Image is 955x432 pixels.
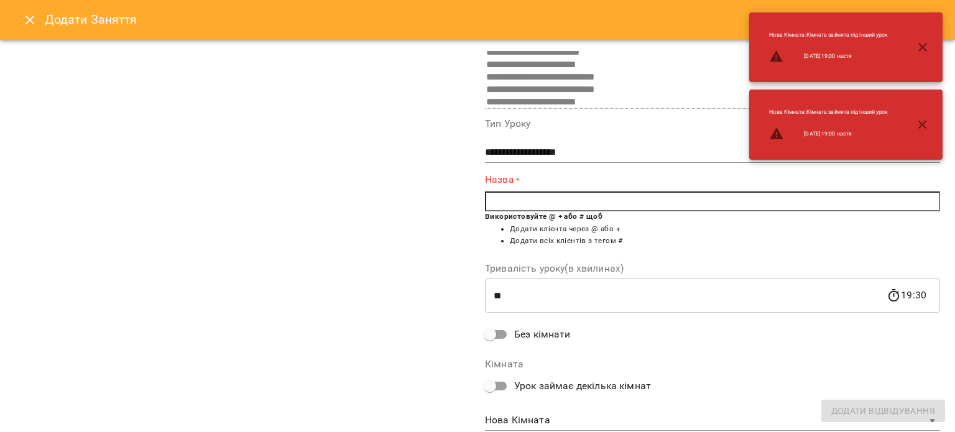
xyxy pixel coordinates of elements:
[759,121,898,146] li: [DATE] 19:00 настя
[485,359,940,369] label: Кімната
[510,235,940,247] li: Додати всіх клієнтів з тегом #
[485,411,940,431] div: Нова Кімната
[485,212,602,221] b: Використовуйте @ + або # щоб
[485,119,940,129] label: Тип Уроку
[514,327,571,342] span: Без кімнати
[510,223,940,236] li: Додати клієнта через @ або +
[759,44,898,69] li: [DATE] 19:00 настя
[15,5,45,35] button: Close
[514,379,651,393] span: Урок займає декілька кімнат
[485,264,940,273] label: Тривалість уроку(в хвилинах)
[759,26,898,44] li: Нова Кімната : Кімната зайнята під інший урок
[759,103,898,121] li: Нова Кімната : Кімната зайнята під інший урок
[485,173,940,187] label: Назва
[45,10,940,29] h6: Додати Заняття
